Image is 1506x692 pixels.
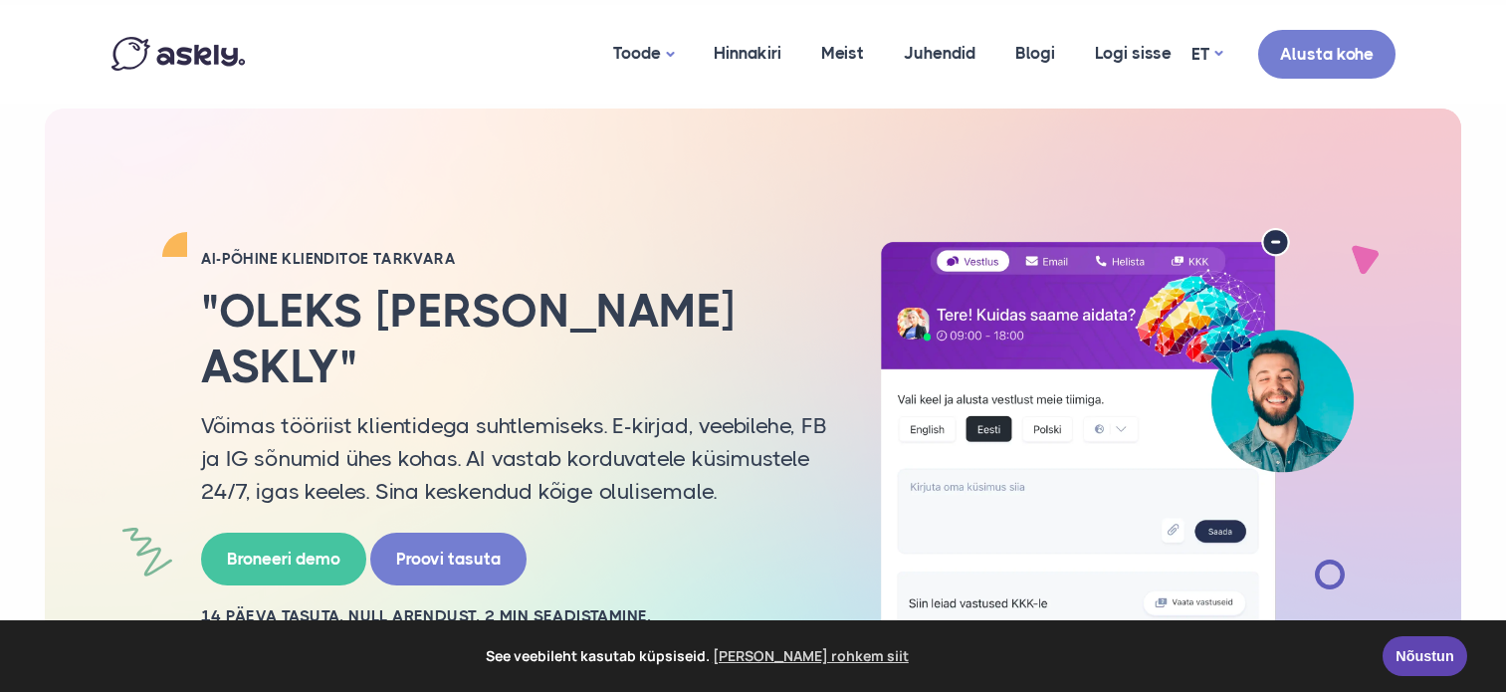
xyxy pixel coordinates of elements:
a: Blogi [995,5,1075,102]
h2: "Oleks [PERSON_NAME] Askly" [201,284,828,393]
a: Proovi tasuta [370,533,527,585]
h2: AI-PÕHINE KLIENDITOE TARKVARA [201,249,828,269]
span: See veebileht kasutab küpsiseid. [29,641,1369,671]
a: Nõustun [1383,636,1467,676]
h2: 14 PÄEVA TASUTA. NULL ARENDUST. 2 MIN SEADISTAMINE. [201,605,828,627]
a: Meist [801,5,884,102]
a: Logi sisse [1075,5,1191,102]
a: Juhendid [884,5,995,102]
img: Askly [111,37,245,71]
a: Hinnakiri [694,5,801,102]
p: Võimas tööriist klientidega suhtlemiseks. E-kirjad, veebilehe, FB ja IG sõnumid ühes kohas. AI va... [201,409,828,508]
a: Broneeri demo [201,533,366,585]
a: Toode [593,5,694,104]
a: learn more about cookies [710,641,912,671]
a: Alusta kohe [1258,30,1396,79]
a: ET [1191,40,1222,69]
img: AI multilingual chat [858,228,1376,658]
